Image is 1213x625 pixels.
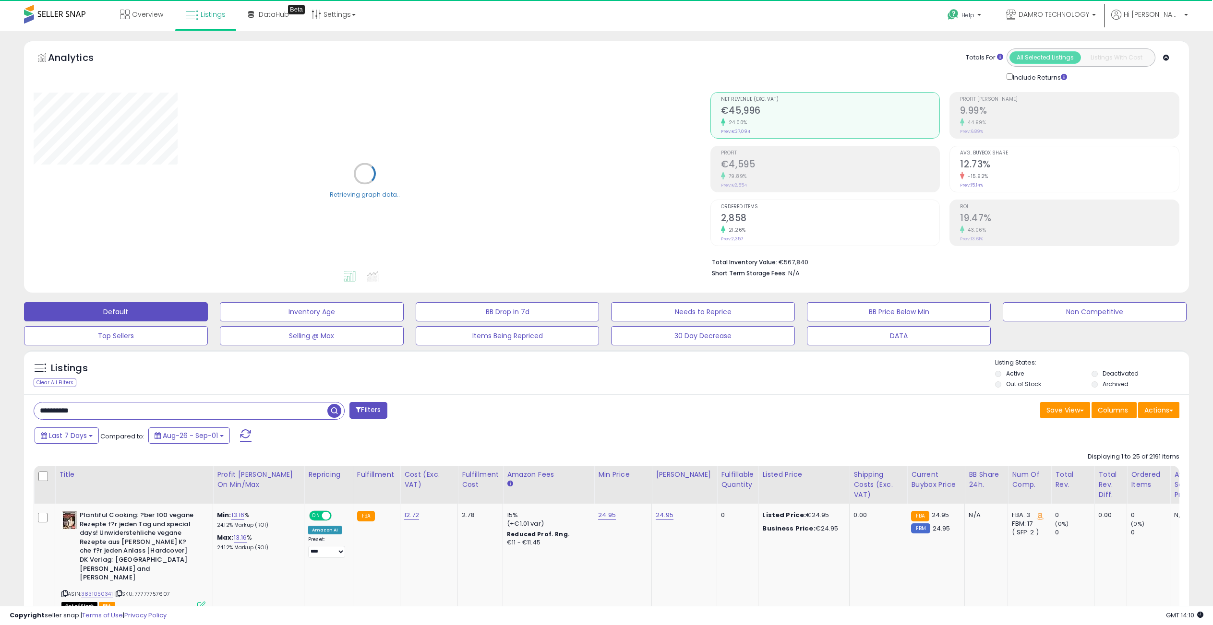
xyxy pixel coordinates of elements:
[960,159,1179,172] h2: 12.73%
[932,510,949,519] span: 24.95
[911,523,930,533] small: FBM
[1131,528,1170,537] div: 0
[51,362,88,375] h5: Listings
[507,530,570,538] b: Reduced Prof. Rng.
[34,378,76,387] div: Clear All Filters
[762,524,842,533] div: €24.95
[404,510,419,520] a: 12.72
[1019,10,1089,19] span: DAMRO TECHNOLOGY
[911,511,929,521] small: FBA
[357,511,375,521] small: FBA
[725,226,746,234] small: 21.26%
[114,590,170,598] span: | SKU: 77777757607
[964,226,986,234] small: 43.06%
[1098,405,1128,415] span: Columns
[507,511,587,519] div: 15%
[507,539,587,547] div: €11 - €11.45
[1081,51,1152,64] button: Listings With Cost
[1006,380,1041,388] label: Out of Stock
[598,470,648,480] div: Min Price
[721,129,750,134] small: Prev: €37,094
[357,470,396,480] div: Fulfillment
[947,9,959,21] i: Get Help
[721,511,751,519] div: 0
[762,524,815,533] b: Business Price:
[961,11,974,19] span: Help
[330,512,346,520] span: OFF
[721,204,940,210] span: Ordered Items
[911,470,961,490] div: Current Buybox Price
[807,326,991,345] button: DATA
[853,511,900,519] div: 0.00
[61,511,77,530] img: 41rbwRCodoL._SL40_.jpg
[416,302,600,321] button: BB Drop in 7d
[217,511,297,529] div: %
[721,236,743,242] small: Prev: 2,357
[1055,470,1090,490] div: Total Rev.
[611,302,795,321] button: Needs to Reprice
[1003,302,1187,321] button: Non Competitive
[217,533,297,551] div: %
[462,511,495,519] div: 2.78
[507,480,513,488] small: Amazon Fees.
[964,173,988,180] small: -15.92%
[217,522,297,529] p: 24.12% Markup (ROI)
[99,602,115,610] span: FBA
[507,470,590,480] div: Amazon Fees
[966,53,1003,62] div: Totals For
[132,10,163,19] span: Overview
[656,470,713,480] div: [PERSON_NAME]
[1103,369,1139,377] label: Deactivated
[960,236,983,242] small: Prev: 13.61%
[1138,402,1179,418] button: Actions
[231,510,245,520] a: 13.16
[1012,511,1044,519] div: FBA: 3
[148,427,230,444] button: Aug-26 - Sep-01
[721,105,940,118] h2: €45,996
[80,511,196,585] b: Plantiful Cooking: ?ber 100 vegane Rezepte f?r jeden Tag und special days! Unwiderstehliche vegan...
[1088,452,1179,461] div: Displaying 1 to 25 of 2191 items
[10,611,167,620] div: seller snap | |
[995,358,1189,367] p: Listing States:
[349,402,387,419] button: Filters
[1131,511,1170,519] div: 0
[404,470,454,490] div: Cost (Exc. VAT)
[1131,520,1144,528] small: (0%)
[217,533,234,542] b: Max:
[1009,51,1081,64] button: All Selected Listings
[712,258,777,266] b: Total Inventory Value:
[213,466,304,504] th: The percentage added to the cost of goods (COGS) that forms the calculator for Min & Max prices.
[1055,520,1069,528] small: (0%)
[1006,369,1024,377] label: Active
[721,97,940,102] span: Net Revenue (Exc. VAT)
[1012,519,1044,528] div: FBM: 17
[598,510,616,520] a: 24.95
[416,326,600,345] button: Items Being Repriced
[82,611,123,620] a: Terms of Use
[807,302,991,321] button: BB Price Below Min
[1040,402,1090,418] button: Save View
[124,611,167,620] a: Privacy Policy
[933,524,950,533] span: 24.95
[288,5,305,14] div: Tooltip anchor
[725,119,747,126] small: 24.00%
[721,212,940,225] h2: 2,858
[788,269,800,278] span: N/A
[1103,380,1129,388] label: Archived
[1098,470,1123,500] div: Total Rev. Diff.
[24,326,208,345] button: Top Sellers
[964,119,986,126] small: 44.99%
[721,159,940,172] h2: €4,595
[49,431,87,440] span: Last 7 Days
[1174,511,1206,519] div: N/A
[853,470,903,500] div: Shipping Costs (Exc. VAT)
[259,10,289,19] span: DataHub
[81,590,113,598] a: 3831050341
[721,182,747,188] small: Prev: €2,554
[24,302,208,321] button: Default
[234,533,247,542] a: 13.16
[61,602,97,610] span: All listings that are currently out of stock and unavailable for purchase on Amazon
[999,71,1079,83] div: Include Returns
[217,544,297,551] p: 24.12% Markup (ROI)
[220,326,404,345] button: Selling @ Max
